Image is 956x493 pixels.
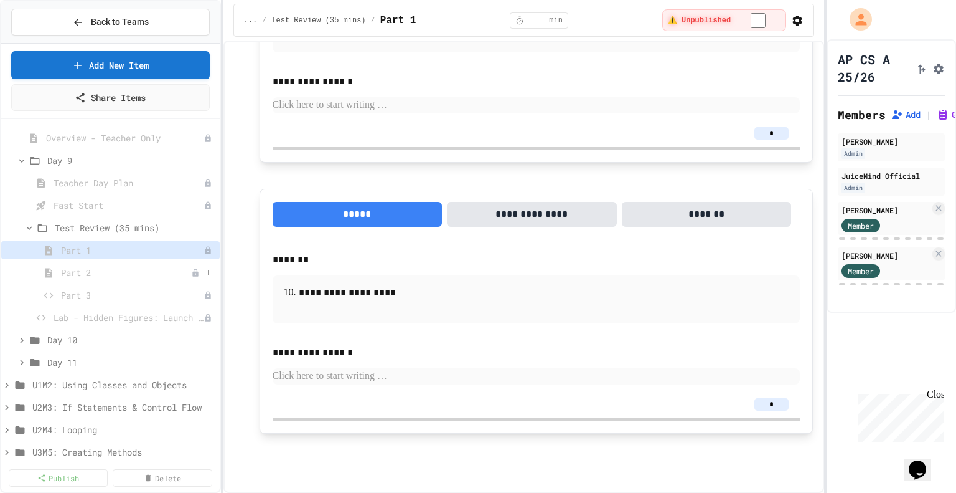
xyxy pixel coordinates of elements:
span: Overview - Teacher Only [46,132,204,145]
div: Admin [841,183,865,193]
div: ⚠️ Students cannot see this content! Click the toggle to publish it and make it visible to your c... [662,9,787,31]
div: Chat with us now!Close [5,5,86,79]
span: Part 1 [380,13,416,28]
span: / [262,16,266,26]
a: Add New Item [11,51,210,79]
div: Unpublished [204,314,212,322]
div: Unpublished [204,179,212,188]
div: JuiceMind Official [841,170,941,181]
span: Part 3 [61,289,204,302]
span: Part 2 [61,266,191,279]
a: Share Items [11,84,210,111]
span: Day 11 [47,356,215,369]
div: [PERSON_NAME] [841,250,930,261]
span: U2M3: If Statements & Control Flow [32,401,215,414]
button: Click to see fork details [915,60,927,75]
span: Back to Teams [91,16,149,29]
div: Unpublished [204,201,212,210]
span: Test Review (35 mins) [271,16,365,26]
span: Day 10 [47,333,215,347]
a: Publish [9,469,108,487]
span: U3M5: Creating Methods [32,446,215,459]
div: Unpublished [204,246,212,255]
span: U2M4: Looping [32,423,215,436]
span: U1M2: Using Classes and Objects [32,378,215,391]
span: Test Review (35 mins) [55,221,215,234]
span: min [549,16,563,26]
span: Day 9 [47,154,215,167]
span: Part 1 [61,244,204,257]
button: Add [891,108,921,121]
iframe: chat widget [853,389,944,442]
div: [PERSON_NAME] [841,204,930,216]
div: Unpublished [191,269,200,277]
span: Lab - Hidden Figures: Launch Weight Calculator [54,311,204,324]
span: | [926,107,932,122]
span: Member [848,266,874,277]
button: More options [202,267,215,279]
div: Admin [841,148,865,159]
input: publish toggle [736,13,780,28]
div: Unpublished [204,291,212,300]
span: ... [244,16,258,26]
span: Fast Start [54,199,204,212]
button: Back to Teams [11,9,210,36]
span: Teacher Day Plan [54,176,204,189]
span: Member [848,220,874,231]
div: [PERSON_NAME] [841,136,941,147]
h2: Members [838,106,886,123]
button: Assignment Settings [932,60,945,75]
h1: AP CS A 25/26 [838,50,910,85]
div: My Account [836,5,875,34]
span: ⚠️ Unpublished [668,16,731,26]
a: Delete [113,469,212,487]
iframe: chat widget [904,443,944,481]
div: Unpublished [204,134,212,143]
span: / [371,16,375,26]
